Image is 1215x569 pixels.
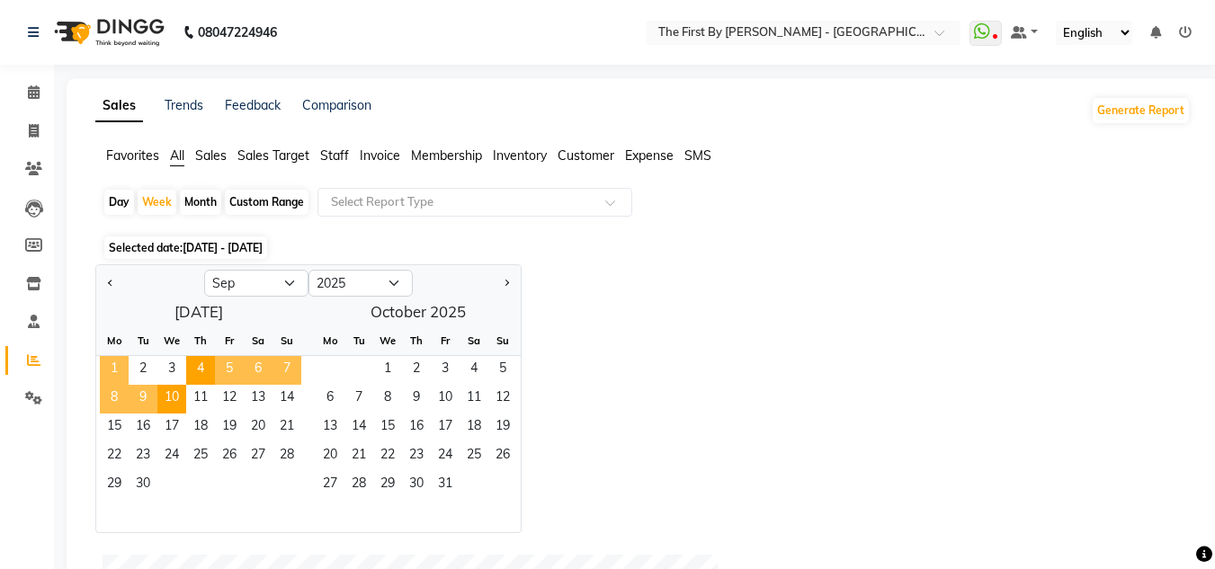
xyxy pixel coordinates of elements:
span: 13 [244,385,272,413]
span: 5 [215,356,244,385]
span: SMS [684,147,711,164]
span: All [170,147,184,164]
span: Expense [625,147,674,164]
span: 27 [316,471,344,500]
span: 3 [157,356,186,385]
span: 30 [129,471,157,500]
div: Friday, October 31, 2025 [431,471,460,500]
span: 11 [460,385,488,413]
div: Tuesday, September 16, 2025 [129,413,157,442]
div: Sunday, October 5, 2025 [488,356,517,385]
div: Sa [244,326,272,355]
div: Sunday, September 14, 2025 [272,385,301,413]
span: Invoice [360,147,400,164]
span: Selected date: [104,236,267,259]
div: Sa [460,326,488,355]
div: Thursday, September 25, 2025 [186,442,215,471]
span: 19 [488,413,517,442]
div: Sunday, October 12, 2025 [488,385,517,413]
div: Wednesday, October 1, 2025 [373,356,402,385]
div: Tuesday, October 28, 2025 [344,471,373,500]
span: 15 [100,413,129,442]
div: Monday, September 22, 2025 [100,442,129,471]
div: Custom Range [225,190,308,215]
div: Wednesday, September 17, 2025 [157,413,186,442]
div: Friday, October 24, 2025 [431,442,460,471]
div: Monday, October 6, 2025 [316,385,344,413]
span: 26 [488,442,517,471]
div: Thursday, October 30, 2025 [402,471,431,500]
span: 2 [402,356,431,385]
span: 25 [186,442,215,471]
div: Sunday, September 7, 2025 [272,356,301,385]
span: Inventory [493,147,547,164]
div: Wednesday, September 3, 2025 [157,356,186,385]
div: Sunday, October 26, 2025 [488,442,517,471]
div: Tuesday, October 21, 2025 [344,442,373,471]
div: Monday, September 1, 2025 [100,356,129,385]
div: Saturday, October 4, 2025 [460,356,488,385]
button: Next month [499,269,514,298]
span: 18 [186,413,215,442]
div: Wednesday, October 29, 2025 [373,471,402,500]
span: 14 [272,385,301,413]
span: Sales Target [237,147,309,164]
span: 7 [344,385,373,413]
div: Su [272,326,301,355]
span: Sales [195,147,227,164]
span: 30 [402,471,431,500]
div: Tu [344,326,373,355]
span: 28 [344,471,373,500]
div: Su [488,326,517,355]
div: We [157,326,186,355]
a: Sales [95,90,143,122]
span: 25 [460,442,488,471]
span: 4 [460,356,488,385]
span: 26 [215,442,244,471]
span: 10 [431,385,460,413]
a: Trends [165,97,203,113]
span: 6 [244,356,272,385]
span: 8 [100,385,129,413]
div: Thursday, October 9, 2025 [402,385,431,413]
div: Saturday, September 6, 2025 [244,356,272,385]
div: Monday, October 20, 2025 [316,442,344,471]
div: Friday, October 10, 2025 [431,385,460,413]
div: Wednesday, October 22, 2025 [373,442,402,471]
span: 16 [402,413,431,442]
div: Day [104,190,134,215]
div: Saturday, October 25, 2025 [460,442,488,471]
div: Tu [129,326,157,355]
span: 16 [129,413,157,442]
span: 9 [129,385,157,413]
span: 12 [215,385,244,413]
span: Staff [320,147,349,164]
span: 13 [316,413,344,442]
div: Thursday, October 23, 2025 [402,442,431,471]
span: 17 [157,413,186,442]
div: Sunday, September 21, 2025 [272,413,301,442]
span: 31 [431,471,460,500]
div: Th [402,326,431,355]
div: We [373,326,402,355]
span: 1 [100,356,129,385]
b: 08047224946 [198,7,277,58]
span: 29 [100,471,129,500]
span: 3 [431,356,460,385]
span: 29 [373,471,402,500]
div: Friday, October 3, 2025 [431,356,460,385]
span: [DATE] - [DATE] [183,241,263,254]
div: Monday, October 27, 2025 [316,471,344,500]
div: Sunday, October 19, 2025 [488,413,517,442]
span: 21 [272,413,301,442]
span: 10 [157,385,186,413]
div: Saturday, September 27, 2025 [244,442,272,471]
span: 5 [488,356,517,385]
span: 7 [272,356,301,385]
div: Saturday, September 13, 2025 [244,385,272,413]
div: Friday, September 5, 2025 [215,356,244,385]
div: Tuesday, October 14, 2025 [344,413,373,442]
span: 20 [316,442,344,471]
div: Thursday, September 4, 2025 [186,356,215,385]
div: Mo [100,326,129,355]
